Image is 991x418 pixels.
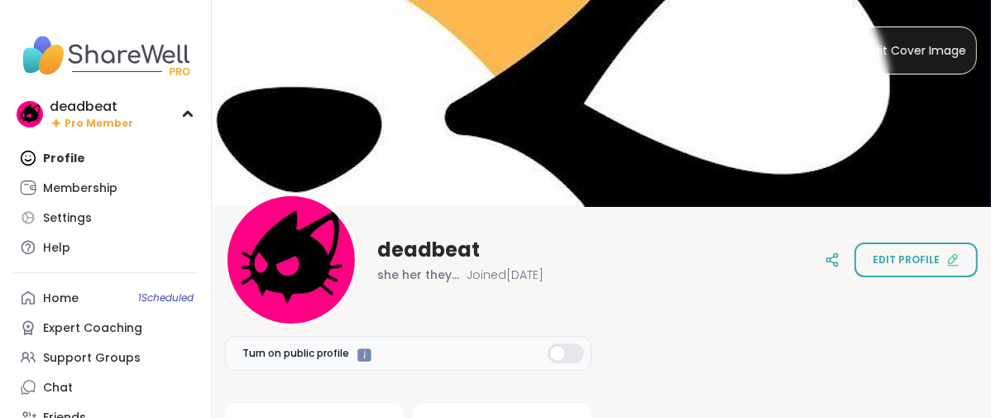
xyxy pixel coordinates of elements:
[65,117,133,131] span: Pro Member
[873,252,940,267] span: Edit profile
[43,320,142,337] div: Expert Coaching
[138,291,194,305] span: 1 Scheduled
[377,237,480,263] span: deadbeat
[13,372,198,402] a: Chat
[855,243,978,277] button: Edit profile
[377,267,460,283] span: she her they them
[867,42,966,60] span: Edit Cover Image
[17,101,43,127] img: deadbeat
[43,210,92,227] div: Settings
[13,313,198,343] a: Expert Coaching
[227,196,355,324] img: deadbeat
[13,233,198,262] a: Help
[13,203,198,233] a: Settings
[50,98,133,116] div: deadbeat
[43,291,79,307] div: Home
[43,380,73,396] div: Chat
[43,180,117,197] div: Membership
[242,346,349,361] span: Turn on public profile
[357,348,371,363] iframe: Spotlight
[43,350,141,367] div: Support Groups
[43,240,70,257] div: Help
[13,343,198,372] a: Support Groups
[13,173,198,203] a: Membership
[823,26,977,74] button: Edit Cover Image
[467,267,543,283] span: Joined [DATE]
[13,283,198,313] a: Home1Scheduled
[13,26,198,84] img: ShareWell Nav Logo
